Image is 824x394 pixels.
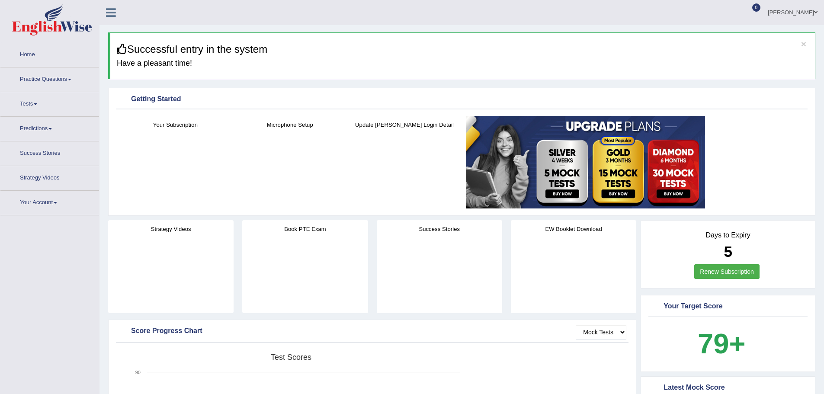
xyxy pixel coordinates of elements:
[651,300,805,313] div: Your Target Score
[0,67,99,89] a: Practice Questions
[651,231,805,239] h4: Days to Expiry
[135,370,141,375] text: 90
[377,224,502,234] h4: Success Stories
[118,325,626,338] div: Score Progress Chart
[752,3,761,12] span: 0
[0,43,99,64] a: Home
[694,264,760,279] a: Renew Subscription
[352,120,458,129] h4: Update [PERSON_NAME] Login Detail
[242,224,368,234] h4: Book PTE Exam
[801,39,806,48] button: ×
[117,59,808,68] h4: Have a pleasant time!
[117,44,808,55] h3: Successful entry in the system
[118,93,805,106] div: Getting Started
[511,224,636,234] h4: EW Booklet Download
[466,116,705,208] img: small5.jpg
[122,120,228,129] h4: Your Subscription
[0,117,99,138] a: Predictions
[237,120,343,129] h4: Microphone Setup
[0,92,99,114] a: Tests
[108,224,234,234] h4: Strategy Videos
[724,243,732,260] b: 5
[0,191,99,212] a: Your Account
[698,328,745,359] b: 79+
[0,141,99,163] a: Success Stories
[271,353,311,362] tspan: Test scores
[0,166,99,188] a: Strategy Videos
